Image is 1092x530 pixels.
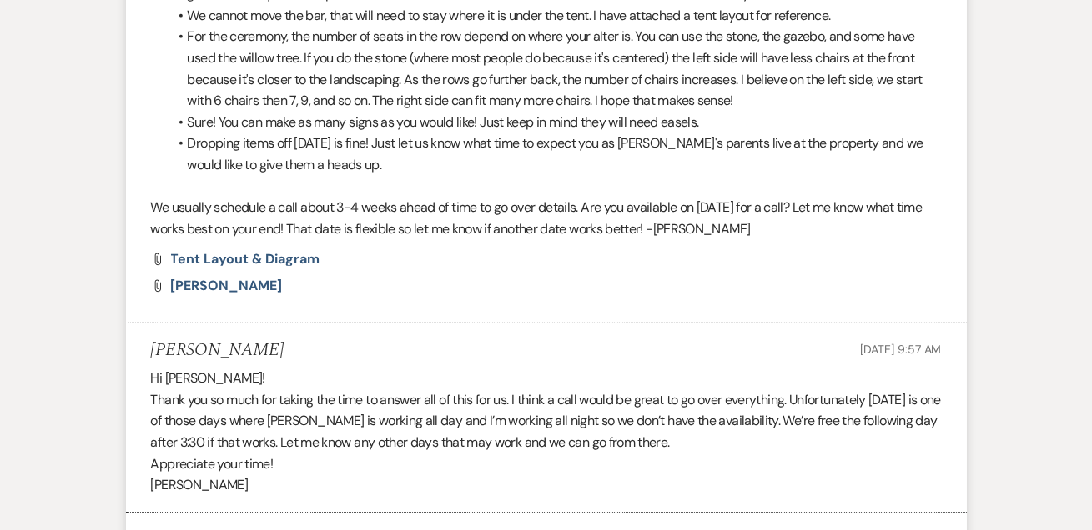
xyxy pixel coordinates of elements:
[151,453,942,475] p: Appreciate your time!
[171,277,282,294] span: [PERSON_NAME]
[171,250,320,267] span: Tent Layout & Diagram
[151,474,942,496] p: [PERSON_NAME]
[168,112,942,133] li: Sure! You can make as many signs as you would like! Just keep in mind they will need easels.
[151,367,942,389] p: Hi [PERSON_NAME]!
[168,26,942,111] li: For the ceremony, the number of seats in the row depend on where your alter is. You can use the s...
[168,5,942,27] li: We cannot move the bar, that will need to stay where it is under the tent. I have attached a tent...
[171,279,282,292] a: [PERSON_NAME]
[151,197,942,239] p: We usually schedule a call about 3-4 weeks ahead of time to go over details. Are you available on...
[860,342,941,357] span: [DATE] 9:57 AM
[151,340,284,361] h5: [PERSON_NAME]
[151,389,942,453] p: Thank you so much for taking the time to answer all of this for us. I think a call would be great...
[168,132,942,175] li: Dropping items off [DATE] is fine! Just let us know what time to expect you as [PERSON_NAME]'s pa...
[171,252,320,266] a: Tent Layout & Diagram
